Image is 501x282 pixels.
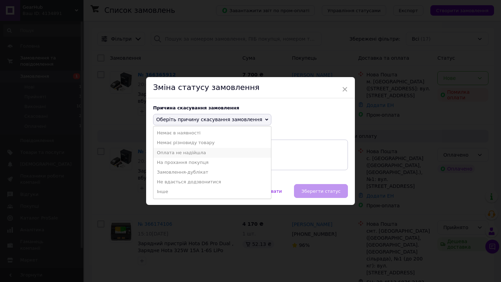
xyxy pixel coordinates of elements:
li: Оплата не надійшла [153,148,271,158]
div: Зміна статусу замовлення [146,77,355,98]
div: Причина скасування замовлення [153,105,348,110]
li: Замовлення-дублікат [153,167,271,177]
li: Немає різновиду товару [153,138,271,148]
span: × [342,83,348,95]
li: Немає в наявності [153,128,271,138]
li: Не вдається додзвонитися [153,177,271,187]
span: Оберіть причину скасування замовлення [156,117,262,122]
li: Інше [153,187,271,197]
li: На прохання покупця [153,158,271,167]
